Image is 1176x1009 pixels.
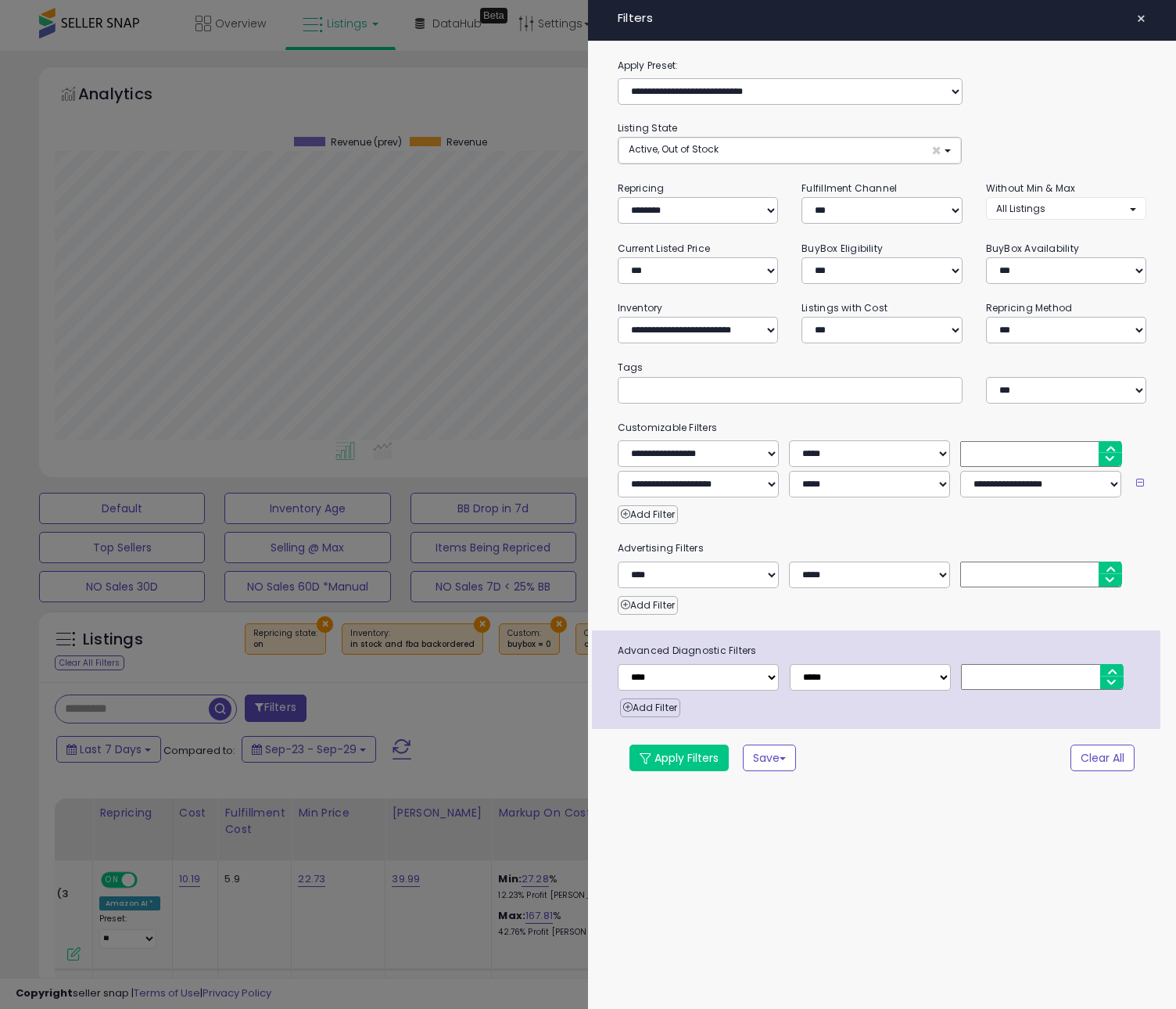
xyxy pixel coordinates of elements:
button: Add Filter [618,505,678,524]
small: Fulfillment Channel [801,181,897,195]
small: BuyBox Availability [986,242,1079,255]
span: Active, Out of Stock [629,142,719,156]
small: Listings with Cost [801,301,887,314]
button: Add Filter [618,596,678,615]
small: Listing State [618,121,678,135]
small: Repricing Method [986,301,1073,314]
small: Without Min & Max [986,181,1076,195]
button: Add Filter [620,698,680,717]
button: × [1130,8,1153,30]
small: BuyBox Eligibility [801,242,883,255]
label: Apply Preset: [606,57,1159,74]
span: × [1136,8,1146,30]
small: Customizable Filters [606,419,1159,436]
small: Repricing [618,181,665,195]
span: × [931,142,941,159]
small: Current Listed Price [618,242,710,255]
small: Inventory [618,301,663,314]
button: Clear All [1070,745,1135,771]
span: Advanced Diagnostic Filters [606,642,1161,659]
button: Active, Out of Stock × [618,138,961,163]
small: Advertising Filters [606,540,1159,557]
button: All Listings [986,197,1147,220]
span: All Listings [996,202,1045,215]
small: Tags [606,359,1159,376]
h4: Filters [618,12,1147,25]
button: Save [743,745,796,771]
button: Apply Filters [629,745,729,771]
